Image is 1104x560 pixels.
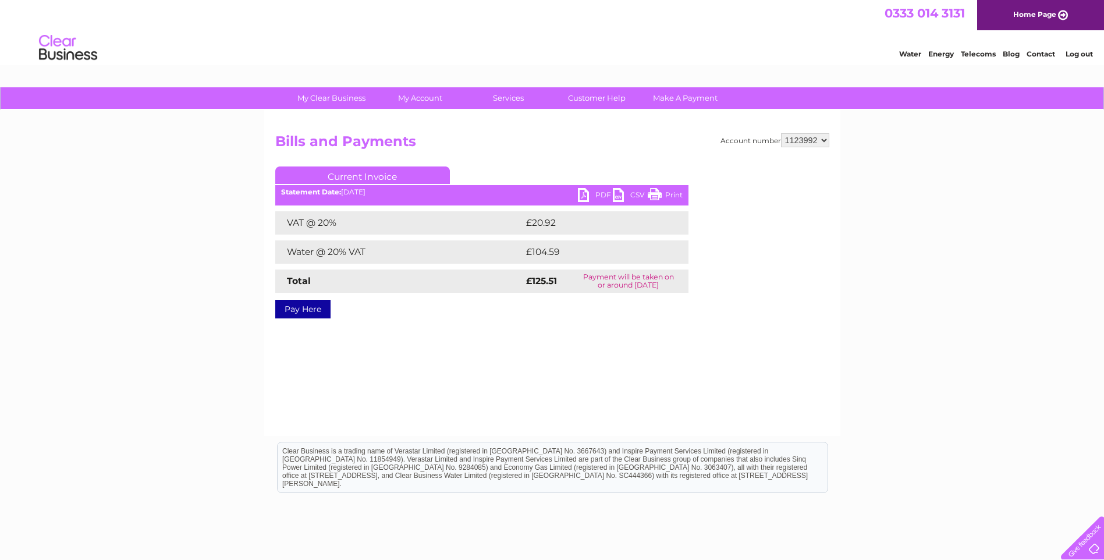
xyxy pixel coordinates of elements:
[460,87,556,109] a: Services
[278,6,828,56] div: Clear Business is a trading name of Verastar Limited (registered in [GEOGRAPHIC_DATA] No. 3667643...
[523,211,665,235] td: £20.92
[526,275,557,286] strong: £125.51
[1066,49,1093,58] a: Log out
[38,30,98,66] img: logo.png
[885,6,965,20] a: 0333 014 3131
[1027,49,1055,58] a: Contact
[372,87,468,109] a: My Account
[899,49,921,58] a: Water
[578,188,613,205] a: PDF
[613,188,648,205] a: CSV
[287,275,311,286] strong: Total
[523,240,668,264] td: £104.59
[283,87,379,109] a: My Clear Business
[637,87,733,109] a: Make A Payment
[549,87,645,109] a: Customer Help
[275,211,523,235] td: VAT @ 20%
[275,166,450,184] a: Current Invoice
[961,49,996,58] a: Telecoms
[275,133,829,155] h2: Bills and Payments
[928,49,954,58] a: Energy
[281,187,341,196] b: Statement Date:
[1003,49,1020,58] a: Blog
[275,188,688,196] div: [DATE]
[275,240,523,264] td: Water @ 20% VAT
[648,188,683,205] a: Print
[569,270,688,293] td: Payment will be taken on or around [DATE]
[720,133,829,147] div: Account number
[275,300,331,318] a: Pay Here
